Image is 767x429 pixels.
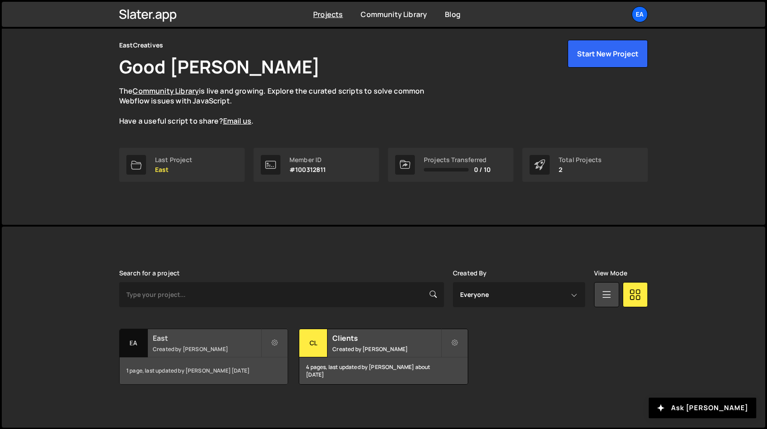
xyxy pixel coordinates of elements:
div: Projects Transferred [424,156,491,163]
a: Ea [632,6,648,22]
span: 0 / 10 [474,166,491,173]
div: 1 page, last updated by [PERSON_NAME] [DATE] [120,357,288,384]
button: Start New Project [568,40,648,68]
a: Ea East Created by [PERSON_NAME] 1 page, last updated by [PERSON_NAME] [DATE] [119,329,288,385]
p: #100312811 [289,166,326,173]
p: The is live and growing. Explore the curated scripts to solve common Webflow issues with JavaScri... [119,86,442,126]
p: East [155,166,192,173]
input: Type your project... [119,282,444,307]
button: Ask [PERSON_NAME] [649,398,756,418]
a: Last Project East [119,148,245,182]
div: Cl [299,329,327,357]
a: Community Library [361,9,427,19]
div: 4 pages, last updated by [PERSON_NAME] about [DATE] [299,357,467,384]
a: Email us [223,116,251,126]
a: Community Library [133,86,199,96]
h2: Clients [332,333,440,343]
p: 2 [559,166,602,173]
a: Blog [445,9,461,19]
div: Total Projects [559,156,602,163]
label: View Mode [594,270,627,277]
small: Created by [PERSON_NAME] [332,345,440,353]
div: Ea [120,329,148,357]
div: Last Project [155,156,192,163]
small: Created by [PERSON_NAME] [153,345,261,353]
div: EastCreatives [119,40,163,51]
h2: East [153,333,261,343]
label: Search for a project [119,270,180,277]
a: Projects [313,9,343,19]
h1: Good [PERSON_NAME] [119,54,320,79]
a: Cl Clients Created by [PERSON_NAME] 4 pages, last updated by [PERSON_NAME] about [DATE] [299,329,468,385]
label: Created By [453,270,487,277]
div: Member ID [289,156,326,163]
